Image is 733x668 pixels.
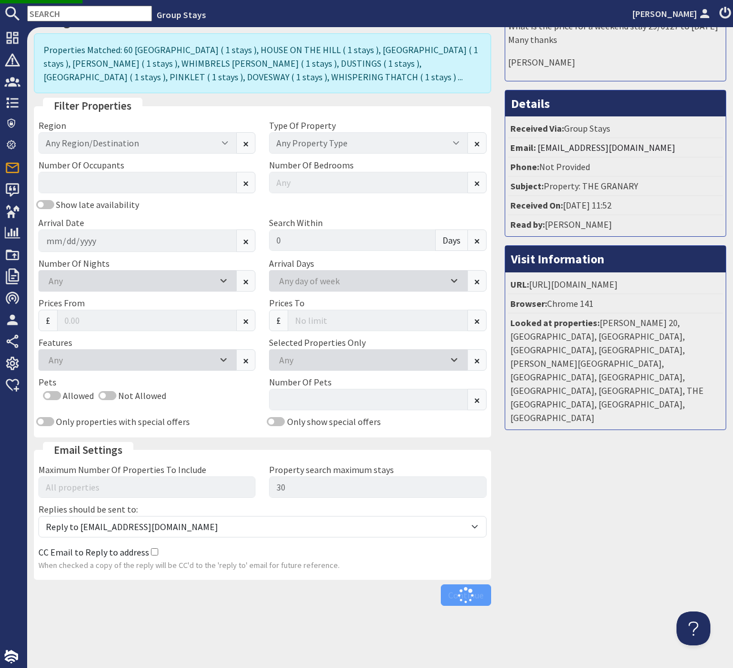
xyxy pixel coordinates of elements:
[508,215,723,233] li: [PERSON_NAME]
[269,349,467,371] div: Combobox
[508,314,723,427] li: [PERSON_NAME] 20, [GEOGRAPHIC_DATA], [GEOGRAPHIC_DATA], [GEOGRAPHIC_DATA], [GEOGRAPHIC_DATA], [PE...
[510,161,539,172] strong: Phone:
[276,354,448,366] div: Any
[269,464,394,475] label: Property search maximum stays
[269,172,467,193] input: Any
[269,310,288,331] span: £
[38,464,206,475] label: Maximum Number Of Properties To Include
[269,337,366,348] label: Selected Properties Only
[54,199,139,210] label: Show late availability
[508,275,723,294] li: [URL][DOMAIN_NAME]
[435,229,468,251] span: Days
[27,6,152,21] input: SEARCH
[508,55,723,69] p: [PERSON_NAME]
[505,246,726,272] h3: Visit Information
[157,9,206,20] a: Group Stays
[508,294,723,314] li: Chrome 141
[54,443,123,457] span: translation missing: en.email_settings
[116,390,166,401] label: Not Allowed
[61,390,94,401] label: Allowed
[510,142,536,153] strong: Email:
[43,98,142,114] legend: Filter Properties
[38,349,237,371] div: Combobox
[269,297,305,309] label: Prices To
[34,33,491,93] div: Properties Matched: 60 [GEOGRAPHIC_DATA] ( 1 stays ), HOUSE ON THE HILL ( 1 stays ), [GEOGRAPHIC_...
[38,159,124,171] label: Number Of Occupants
[269,120,336,131] label: Type Of Property
[269,258,314,269] label: Arrival Days
[38,270,237,292] div: Combobox
[46,275,218,287] div: Any
[510,199,563,211] strong: Received On:
[269,159,354,171] label: Number Of Bedrooms
[276,275,448,287] div: Any day of week
[38,559,487,572] p: When checked a copy of the reply will be CC'd to the 'reply to' email for future reference.
[508,158,723,177] li: Not Provided
[38,258,110,269] label: Number Of Nights
[269,217,323,228] label: Search Within
[38,337,72,348] label: Features
[46,354,218,366] div: Any
[676,611,710,645] iframe: Toggle Customer Support
[632,7,713,20] a: [PERSON_NAME]
[269,270,467,292] div: Combobox
[510,180,544,192] strong: Subject:
[510,279,529,290] strong: URL:
[508,19,723,46] p: What is the price for a weekend stay 29/0127 to [DATE] Many thanks
[285,416,380,427] label: Only show special offers
[505,90,726,116] h3: Details
[508,177,723,196] li: Property: THE GRANARY
[537,142,675,153] a: [EMAIL_ADDRESS][DOMAIN_NAME]
[38,297,85,309] label: Prices From
[510,123,564,134] strong: Received Via:
[38,120,66,131] label: Region
[510,317,600,328] strong: Looked at properties:
[288,310,467,331] input: No limit
[510,298,547,309] strong: Browser:
[5,650,18,663] img: staytech_i_w-64f4e8e9ee0a9c174fd5317b4b171b261742d2d393467e5bdba4413f4f884c10.svg
[38,376,57,388] label: Pets
[269,376,332,388] label: Number Of Pets
[57,310,237,331] input: 0.00
[38,504,138,515] label: Replies should be sent to:
[38,546,149,558] label: CC Email to Reply to address
[38,476,255,498] input: All properties
[54,416,190,427] label: Only properties with special offers
[34,14,491,29] h3: Configure
[269,229,435,251] input: 7
[38,217,84,228] label: Arrival Date
[508,196,723,215] li: [DATE] 11:52
[510,219,545,230] strong: Read by:
[38,310,58,331] span: £
[508,119,723,138] li: Group Stays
